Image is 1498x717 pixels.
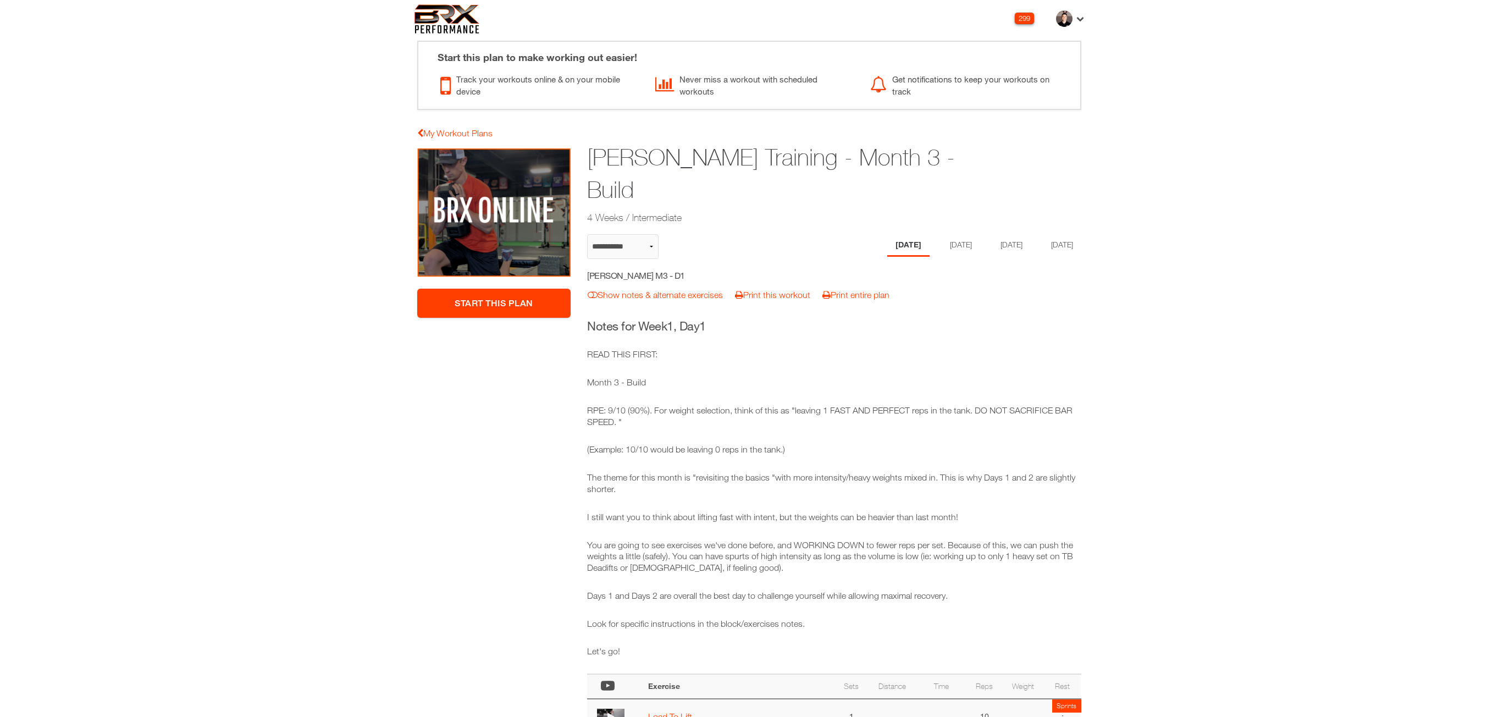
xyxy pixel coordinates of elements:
a: Print entire plan [822,290,889,300]
th: Time [916,674,966,699]
span: 1 [699,319,706,333]
p: Days 1 and Days 2 are overall the best day to challenge yourself while allowing maximal recovery. [587,590,1081,602]
p: Look for specific instructions in the block/exercises notes. [587,618,1081,630]
th: Weight [1002,674,1044,699]
a: Print this workout [735,290,810,300]
div: 299 [1015,13,1034,24]
h3: Notes for Week , Day [587,318,1081,335]
p: (Example: 10/10 would be leaving 0 reps in the tank.) [587,444,1081,455]
p: READ THIS FIRST: [587,349,1081,360]
th: Rest [1044,674,1081,699]
p: I still want you to think about lifting fast with intent, but the weights can be heavier than las... [587,511,1081,523]
p: The theme for this month is "revisiting the basics "with more intensity/heavy weights mixed in. T... [587,472,1081,495]
img: 6f7da32581c89ca25d665dc3aae533e4f14fe3ef_original.svg [414,4,480,34]
h5: [PERSON_NAME] M3 - D1 [587,269,783,282]
h1: [PERSON_NAME] Training - Month 3 - Build [587,141,996,206]
p: You are going to see exercises we've done before, and WORKING DOWN to fewer reps per set. Because... [587,539,1081,573]
div: Get notifications to keep your workouts on track [870,70,1069,98]
td: Sprints [1052,699,1081,713]
li: Day 1 [887,234,930,257]
div: Track your workouts online & on your mobile device [440,70,639,98]
li: Day 3 [992,234,1031,257]
span: 1 [667,319,673,333]
h2: 4 Weeks / Intermediate [587,211,996,224]
p: Let's go! [587,646,1081,657]
th: Sets [835,674,867,699]
img: Brett Buettner Training - Month 3 - Build [417,148,571,278]
div: Never miss a workout with scheduled workouts [655,70,854,98]
img: thumb.jpg [1056,10,1073,27]
p: Month 3 - Build [587,377,1081,388]
li: Day 2 [942,234,980,257]
a: Start This Plan [417,289,571,318]
div: Start this plan to make working out easier! [427,42,1072,65]
th: Exercise [643,674,835,699]
th: Reps [966,674,1002,699]
a: Show notes & alternate exercises [588,290,723,300]
a: My Workout Plans [417,128,493,138]
th: Distance [868,674,917,699]
li: Day 4 [1043,234,1081,257]
p: RPE: 9/10 (90%). For weight selection, think of this as "leaving 1 FAST AND PERFECT reps in the t... [587,405,1081,428]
